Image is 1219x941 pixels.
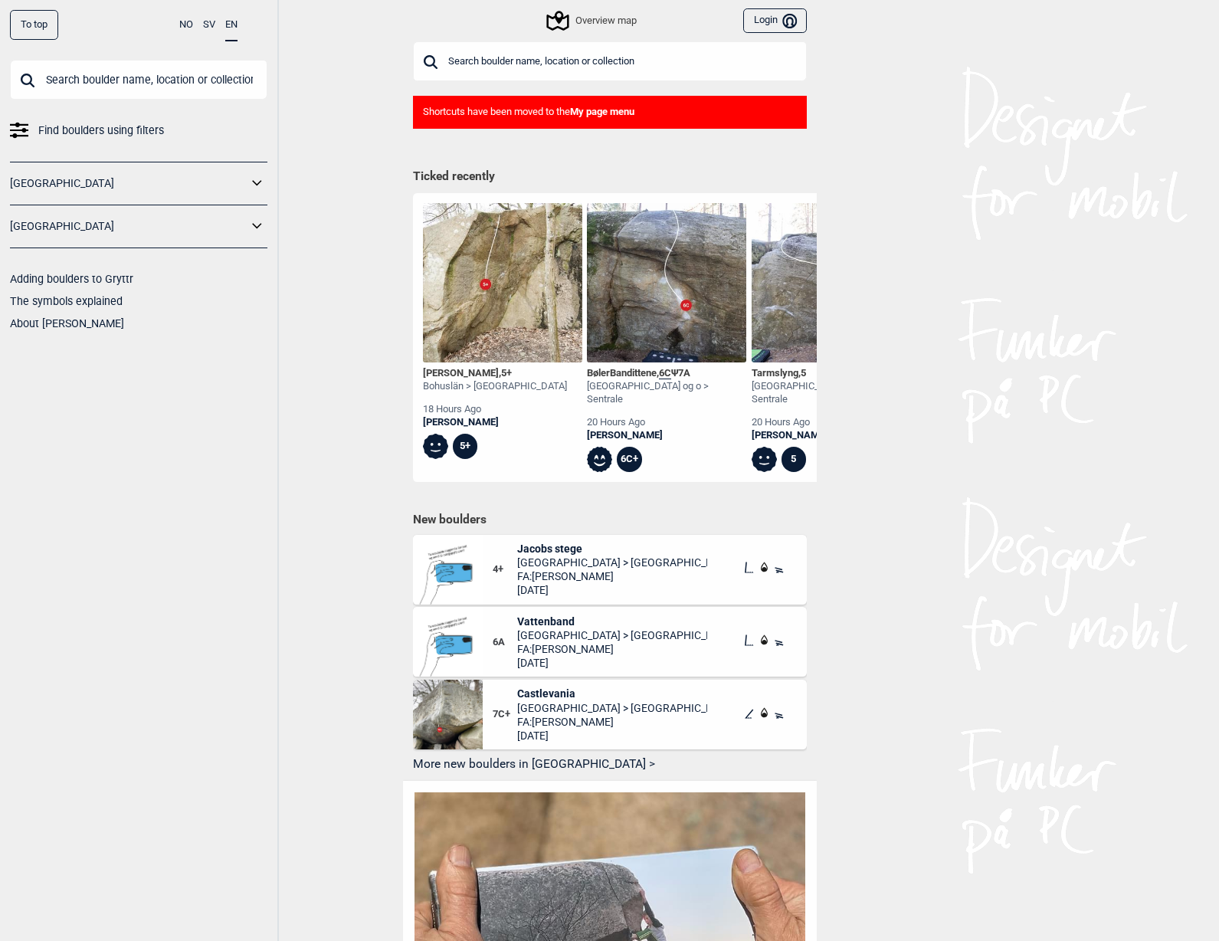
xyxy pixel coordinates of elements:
[413,169,807,185] h1: Ticked recently
[10,172,247,195] a: [GEOGRAPHIC_DATA]
[423,403,567,416] div: 18 hours ago
[493,708,518,721] span: 7C+
[10,10,58,40] div: To top
[517,615,707,628] span: Vattenband
[413,680,807,749] div: Castlevania7C+Castlevania[GEOGRAPHIC_DATA] > [GEOGRAPHIC_DATA]FA:[PERSON_NAME][DATE]
[517,583,707,597] span: [DATE]
[413,607,807,677] div: Bilde Mangler6AVattenband[GEOGRAPHIC_DATA] > [GEOGRAPHIC_DATA]FA:[PERSON_NAME][DATE]
[782,447,807,472] div: 5
[493,563,518,576] span: 4+
[493,636,518,649] span: 6A
[752,380,911,406] div: [GEOGRAPHIC_DATA] og o > Sentrale
[587,203,746,362] img: Boler Bandittene 200324
[413,512,807,527] h1: New boulders
[517,556,707,569] span: [GEOGRAPHIC_DATA] > [GEOGRAPHIC_DATA]
[38,120,164,142] span: Find boulders using filters
[752,367,911,380] div: Tarmslyng ,
[413,535,483,605] img: Bilde Mangler
[225,10,238,41] button: EN
[413,680,483,749] img: Castlevania
[752,429,911,442] a: [PERSON_NAME]
[659,367,671,379] span: 6C
[570,106,634,117] b: My page menu
[413,535,807,605] div: Bilde Mangler4+Jacobs stege[GEOGRAPHIC_DATA] > [GEOGRAPHIC_DATA]FA:[PERSON_NAME][DATE]
[517,701,707,715] span: [GEOGRAPHIC_DATA] > [GEOGRAPHIC_DATA]
[413,752,807,776] button: More new boulders in [GEOGRAPHIC_DATA] >
[752,416,911,429] div: 20 hours ago
[517,687,707,700] span: Castlevania
[587,429,746,442] a: [PERSON_NAME]
[549,11,636,30] div: Overview map
[517,569,707,583] span: FA: [PERSON_NAME]
[587,380,746,406] div: [GEOGRAPHIC_DATA] og o > Sentrale
[179,10,193,40] button: NO
[587,367,746,380] div: BølerBandittene , Ψ
[678,367,690,379] span: 7A
[413,96,807,129] div: Shortcuts have been moved to the
[423,380,567,393] div: Bohuslän > [GEOGRAPHIC_DATA]
[517,642,707,656] span: FA: [PERSON_NAME]
[743,8,806,34] button: Login
[453,434,478,459] div: 5+
[517,656,707,670] span: [DATE]
[501,367,512,379] span: 5+
[423,203,582,362] img: Bakom Alf 190527
[617,447,642,472] div: 6C+
[517,628,707,642] span: [GEOGRAPHIC_DATA] > [GEOGRAPHIC_DATA]
[10,273,133,285] a: Adding boulders to Gryttr
[517,715,707,729] span: FA: [PERSON_NAME]
[10,215,247,238] a: [GEOGRAPHIC_DATA]
[517,729,707,743] span: [DATE]
[752,203,911,362] img: Tarmslyng
[203,10,215,40] button: SV
[587,416,746,429] div: 20 hours ago
[413,607,483,677] img: Bilde Mangler
[10,295,123,307] a: The symbols explained
[10,60,267,100] input: Search boulder name, location or collection
[413,41,807,81] input: Search boulder name, location or collection
[517,542,707,556] span: Jacobs stege
[801,367,806,379] span: 5
[10,317,124,330] a: About [PERSON_NAME]
[423,416,567,429] a: [PERSON_NAME]
[423,367,567,380] div: [PERSON_NAME] ,
[10,120,267,142] a: Find boulders using filters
